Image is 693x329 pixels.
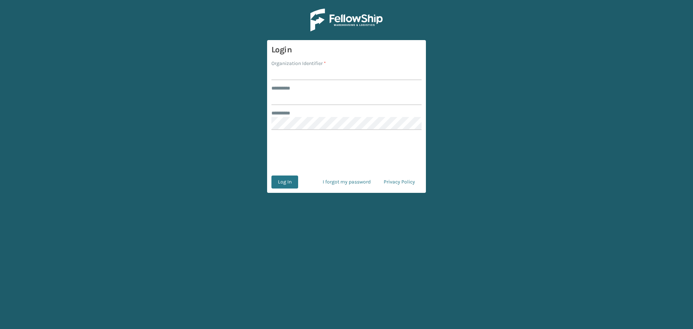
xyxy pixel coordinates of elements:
button: Log In [271,176,298,189]
img: Logo [310,9,383,31]
a: Privacy Policy [377,176,422,189]
iframe: reCAPTCHA [292,139,401,167]
label: Organization Identifier [271,60,326,67]
a: I forgot my password [316,176,377,189]
h3: Login [271,44,422,55]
